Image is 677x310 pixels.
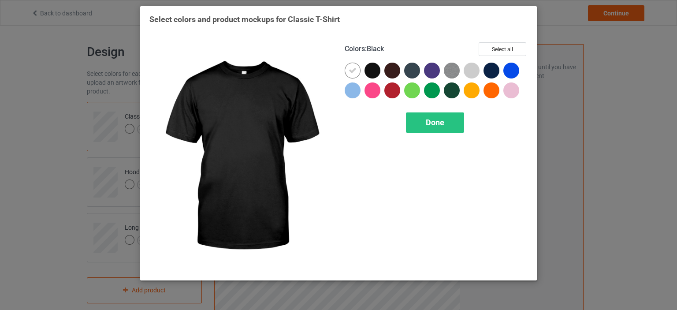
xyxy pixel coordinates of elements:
span: Colors [345,45,365,53]
img: regular.jpg [149,42,332,271]
span: Done [426,118,444,127]
span: Select colors and product mockups for Classic T-Shirt [149,15,340,24]
h4: : [345,45,384,54]
span: Black [367,45,384,53]
img: heather_texture.png [444,63,460,78]
button: Select all [479,42,526,56]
